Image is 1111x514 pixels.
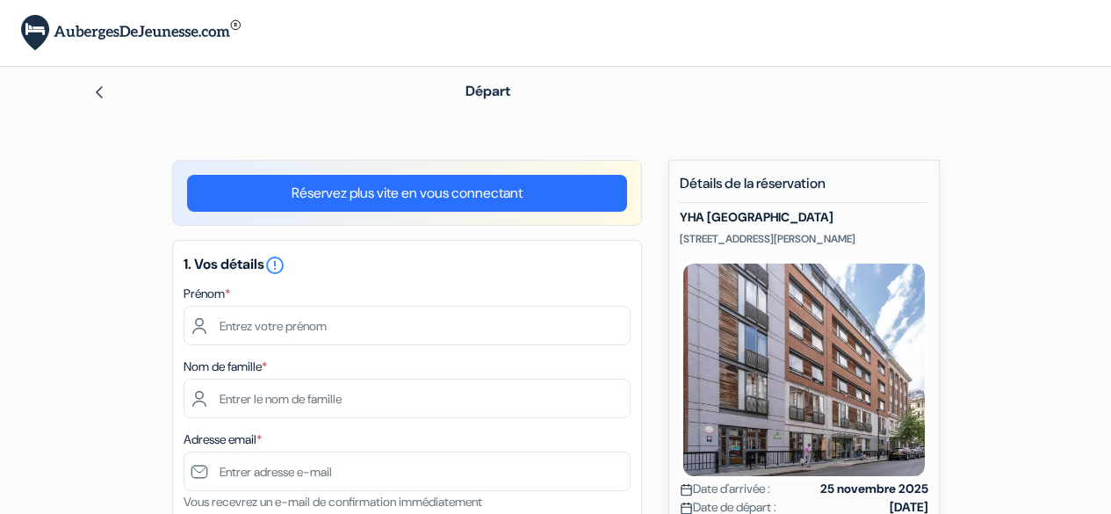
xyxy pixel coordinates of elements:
a: error_outline [264,255,285,273]
input: Entrez votre prénom [184,306,631,345]
strong: 25 novembre 2025 [820,480,928,498]
label: Adresse email [184,431,262,449]
a: Réservez plus vite en vous connectant [187,175,627,212]
small: Vous recevrez un e-mail de confirmation immédiatement [184,494,482,510]
i: error_outline [264,255,285,276]
span: Date d'arrivée : [680,480,770,498]
p: [STREET_ADDRESS][PERSON_NAME] [680,232,928,246]
label: Prénom [184,285,230,303]
h5: Détails de la réservation [680,175,928,203]
h5: 1. Vos détails [184,255,631,276]
h5: YHA [GEOGRAPHIC_DATA] [680,210,928,225]
img: AubergesDeJeunesse.com [21,15,241,51]
span: Départ [465,82,510,100]
label: Nom de famille [184,358,267,376]
img: left_arrow.svg [92,85,106,99]
img: calendar.svg [680,483,693,496]
input: Entrer adresse e-mail [184,452,631,491]
input: Entrer le nom de famille [184,379,631,418]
